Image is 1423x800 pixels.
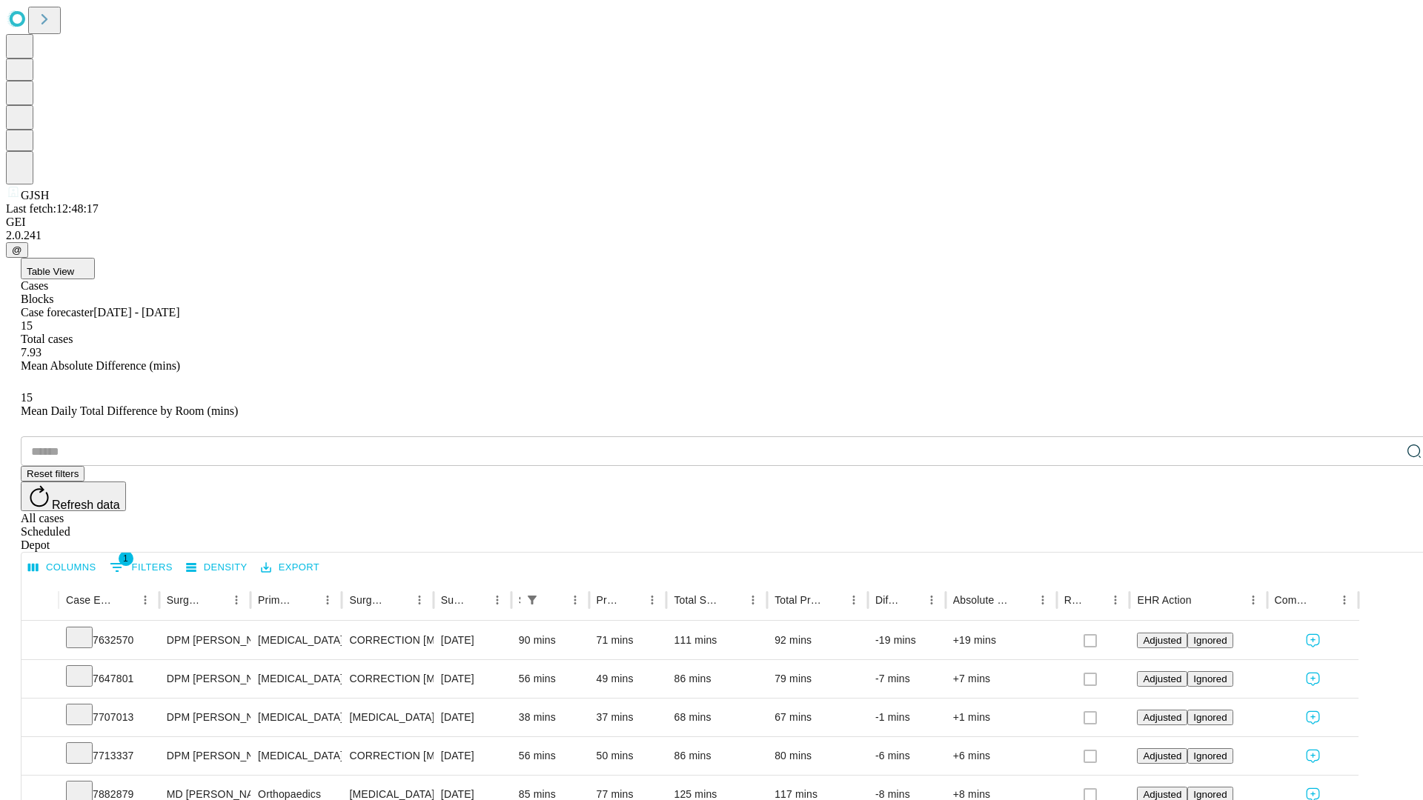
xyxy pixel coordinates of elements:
span: Refresh data [52,499,120,511]
div: 92 mins [774,621,860,659]
div: -19 mins [875,621,938,659]
button: Sort [544,590,565,610]
span: 15 [21,391,33,404]
div: DPM [PERSON_NAME] [PERSON_NAME] [167,737,243,775]
span: Ignored [1193,789,1227,800]
button: Density [182,556,251,579]
div: EHR Action [1137,594,1191,606]
div: Scheduled In Room Duration [519,594,520,606]
button: Sort [621,590,642,610]
button: Sort [388,590,409,610]
span: Adjusted [1143,750,1181,761]
button: Menu [843,590,864,610]
div: 56 mins [519,737,582,775]
div: 7707013 [66,699,152,736]
button: Menu [409,590,430,610]
button: Menu [135,590,156,610]
div: -6 mins [875,737,938,775]
div: +1 mins [953,699,1049,736]
span: Adjusted [1143,789,1181,800]
button: Menu [226,590,247,610]
button: Sort [114,590,135,610]
button: Menu [743,590,763,610]
div: 67 mins [774,699,860,736]
span: 15 [21,319,33,332]
div: Surgery Name [349,594,386,606]
div: DPM [PERSON_NAME] [PERSON_NAME] [167,699,243,736]
div: Resolved in EHR [1064,594,1084,606]
button: Expand [29,667,51,693]
button: Table View [21,258,95,279]
span: Adjusted [1143,673,1181,684]
span: Ignored [1193,673,1227,684]
button: Adjusted [1137,671,1187,687]
div: [MEDICAL_DATA] COMPLETE EXCISION 5TH [MEDICAL_DATA] HEAD [349,699,425,736]
button: Sort [466,590,487,610]
div: CORRECTION [MEDICAL_DATA], RESECTION [MEDICAL_DATA] BASE [349,737,425,775]
button: Export [257,556,323,579]
span: Ignored [1193,635,1227,646]
button: Sort [1084,590,1105,610]
button: Menu [317,590,338,610]
span: Reset filters [27,468,79,479]
div: Comments [1275,594,1312,606]
span: Table View [27,266,74,277]
button: Adjusted [1137,748,1187,764]
button: Show filters [522,590,543,610]
button: Adjusted [1137,633,1187,648]
button: Expand [29,628,51,654]
div: 71 mins [597,621,660,659]
button: Sort [296,590,317,610]
div: [MEDICAL_DATA] [258,660,334,698]
div: +7 mins [953,660,1049,698]
div: Absolute Difference [953,594,1010,606]
button: Menu [565,590,586,610]
button: Reset filters [21,466,84,481]
button: @ [6,242,28,258]
button: Menu [487,590,508,610]
span: Ignored [1193,712,1227,723]
button: Sort [1193,590,1214,610]
div: CORRECTION [MEDICAL_DATA], RESECTION [MEDICAL_DATA] BASE [349,660,425,698]
div: Surgeon Name [167,594,204,606]
button: Menu [1334,590,1355,610]
button: Expand [29,705,51,731]
div: 86 mins [674,737,760,775]
button: Refresh data [21,481,126,511]
button: Menu [921,590,942,610]
div: Difference [875,594,899,606]
div: 2.0.241 [6,229,1417,242]
button: Show filters [106,556,176,579]
button: Expand [29,744,51,770]
div: 7647801 [66,660,152,698]
button: Ignored [1187,748,1233,764]
div: +19 mins [953,621,1049,659]
button: Sort [823,590,843,610]
span: [DATE] - [DATE] [93,306,179,319]
span: GJSH [21,189,49,201]
button: Menu [1032,590,1053,610]
div: Surgery Date [441,594,465,606]
div: -1 mins [875,699,938,736]
span: Last fetch: 12:48:17 [6,202,99,215]
span: Adjusted [1143,635,1181,646]
button: Menu [1243,590,1264,610]
div: 37 mins [597,699,660,736]
button: Sort [900,590,921,610]
div: 1 active filter [522,590,543,610]
div: 38 mins [519,699,582,736]
div: [MEDICAL_DATA] [258,737,334,775]
div: 56 mins [519,660,582,698]
button: Select columns [24,556,100,579]
div: 86 mins [674,660,760,698]
div: [DATE] [441,660,504,698]
div: [DATE] [441,621,504,659]
div: 49 mins [597,660,660,698]
button: Menu [642,590,663,610]
div: 7632570 [66,621,152,659]
div: DPM [PERSON_NAME] [PERSON_NAME] [167,621,243,659]
button: Sort [722,590,743,610]
div: 68 mins [674,699,760,736]
span: 7.93 [21,346,42,359]
div: +6 mins [953,737,1049,775]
